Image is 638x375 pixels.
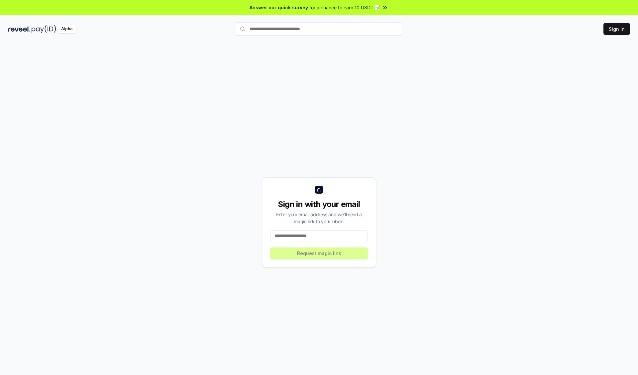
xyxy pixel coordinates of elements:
div: Sign in with your email [270,199,368,210]
img: pay_id [32,25,56,33]
div: Enter your email address and we’ll send a magic link to your inbox. [270,211,368,225]
div: Alpha [57,25,76,33]
button: Sign In [603,23,630,35]
span: for a chance to earn 10 USDT 📝 [309,4,380,11]
img: logo_small [315,186,323,194]
img: reveel_dark [8,25,30,33]
span: Answer our quick survey [250,4,308,11]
